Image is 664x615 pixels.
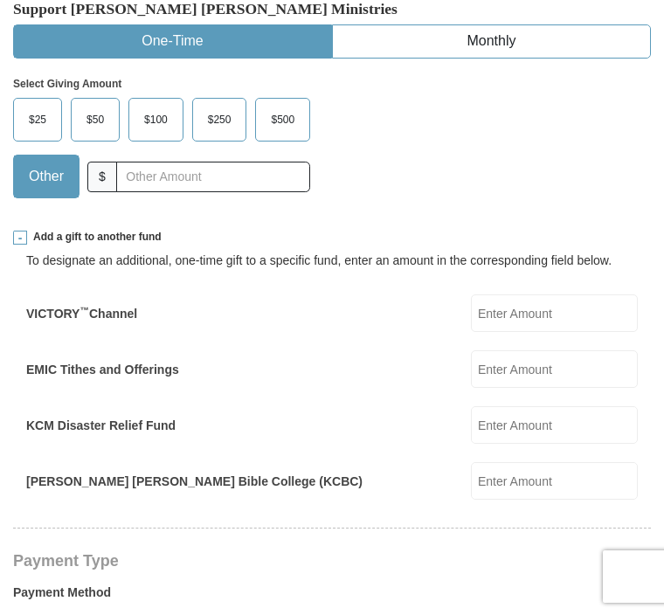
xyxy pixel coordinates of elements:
[13,584,651,610] label: Payment Method
[13,78,121,90] strong: Select Giving Amount
[78,107,113,133] span: $50
[26,305,137,322] label: VICTORY Channel
[13,554,651,568] h4: Payment Type
[471,406,638,444] input: Enter Amount
[135,107,176,133] span: $100
[471,462,638,500] input: Enter Amount
[26,417,176,434] label: KCM Disaster Relief Fund
[20,163,73,190] span: Other
[26,361,179,378] label: EMIC Tithes and Offerings
[26,252,638,269] div: To designate an additional, one-time gift to a specific fund, enter an amount in the correspondin...
[20,107,55,133] span: $25
[471,294,638,332] input: Enter Amount
[333,25,650,58] button: Monthly
[26,473,363,490] label: [PERSON_NAME] [PERSON_NAME] Bible College (KCBC)
[199,107,240,133] span: $250
[27,230,162,245] span: Add a gift to another fund
[87,162,117,192] span: $
[262,107,303,133] span: $500
[80,305,89,315] sup: ™
[14,25,331,58] button: One-Time
[471,350,638,388] input: Enter Amount
[116,162,310,192] input: Other Amount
